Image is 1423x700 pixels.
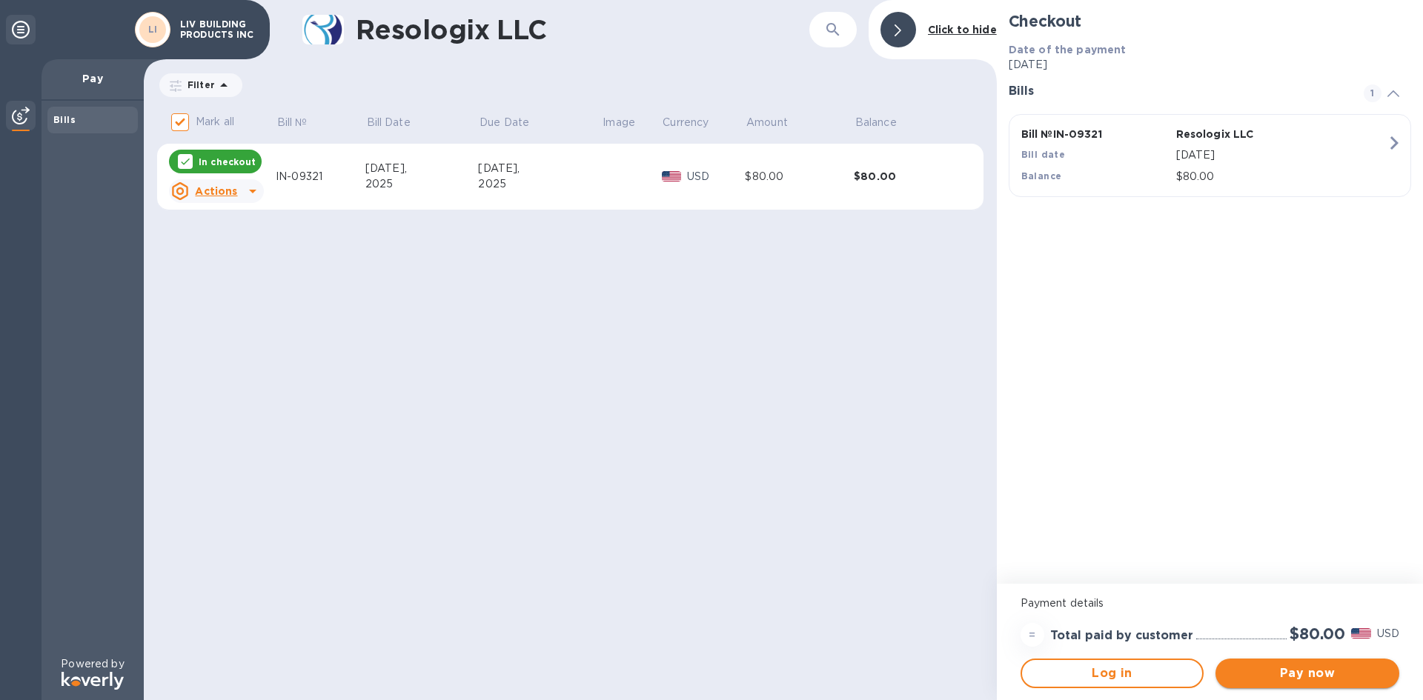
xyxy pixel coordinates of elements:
span: Bill Date [367,115,430,130]
p: Payment details [1021,596,1399,611]
p: $80.00 [1176,169,1387,184]
p: Balance [855,115,897,130]
p: Currency [663,115,709,130]
p: LIV BUILDING PRODUCTS INC [180,19,254,40]
b: Bills [53,114,76,125]
div: [DATE], [365,161,479,176]
b: Click to hide [928,24,997,36]
b: Balance [1021,170,1062,181]
p: Resologix LLC [1176,127,1325,141]
h3: Total paid by customer [1050,629,1193,643]
span: Log in [1034,664,1191,682]
div: 2025 [365,176,479,192]
h2: $80.00 [1290,624,1345,643]
span: Bill № [277,115,327,130]
span: 1 [1364,84,1381,102]
p: Powered by [61,656,124,672]
p: Image [603,115,635,130]
p: Pay [53,71,132,86]
p: [DATE] [1009,57,1411,73]
p: Mark all [196,114,234,130]
p: Due Date [480,115,529,130]
span: Balance [855,115,916,130]
div: IN-09321 [276,169,365,184]
img: USD [662,171,682,181]
span: Amount [746,115,807,130]
div: 2025 [478,176,601,192]
div: $80.00 [745,169,854,184]
div: [DATE], [478,161,601,176]
p: USD [1377,626,1399,641]
p: In checkout [199,156,256,168]
button: Log in [1021,659,1204,688]
button: Pay now [1215,659,1399,688]
span: Pay now [1227,664,1387,682]
p: Bill Date [367,115,411,130]
h2: Checkout [1009,12,1411,30]
button: Bill №IN-09321Resologix LLCBill date[DATE]Balance$80.00 [1009,114,1411,197]
h3: Bills [1009,84,1346,99]
p: Bill № [277,115,308,130]
p: Bill № IN-09321 [1021,127,1170,141]
div: $80.00 [854,169,963,184]
p: Filter [182,79,215,91]
span: Due Date [480,115,548,130]
div: = [1021,623,1044,647]
b: Date of the payment [1009,44,1127,56]
p: USD [687,169,745,184]
img: USD [1351,628,1371,639]
b: LI [148,24,158,35]
img: Logo [62,672,124,690]
p: Amount [746,115,788,130]
b: Bill date [1021,149,1066,160]
h1: Resologix LLC [356,14,746,45]
u: Actions [195,185,237,197]
p: [DATE] [1176,147,1387,163]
